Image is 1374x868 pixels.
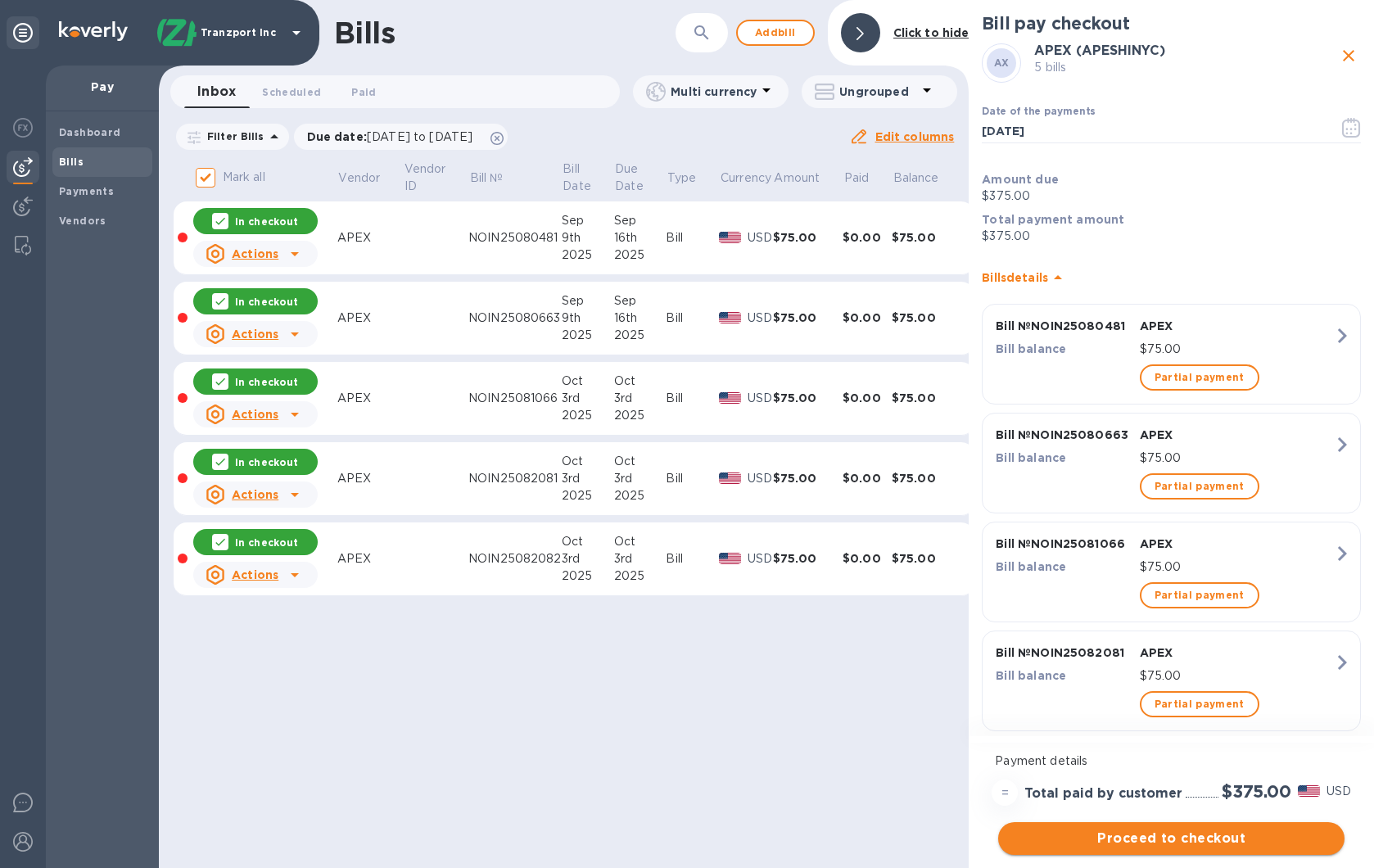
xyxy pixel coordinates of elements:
img: USD [719,472,741,484]
span: Type [667,170,718,187]
div: APEX [337,229,403,246]
div: Bill [666,229,719,246]
div: $75.00 [773,310,843,326]
u: Actions [232,568,278,581]
div: $0.00 [843,310,892,326]
div: 2025 [562,246,614,264]
p: Balance [893,170,939,187]
p: Paid [844,170,870,187]
p: $375.00 [982,188,1361,205]
span: Vendor ID [405,160,468,195]
button: Proceed to checkout [998,822,1345,855]
img: Foreign exchange [13,118,33,138]
p: Multi currency [671,84,757,100]
p: Ungrouped [839,84,917,100]
div: 2025 [562,327,614,344]
b: Bills [59,156,84,168]
p: Bill № NOIN25081066 [996,536,1132,552]
div: $75.00 [892,470,961,486]
p: $75.00 [1140,558,1334,576]
div: Bill [666,550,719,567]
div: 3rd [614,550,667,567]
div: NOIN25082082 [468,550,562,567]
div: $75.00 [773,470,843,486]
div: Bill [666,310,719,327]
p: Payment details [995,753,1348,770]
button: Bill №NOIN25081066APEXBill balance$75.00Partial payment [982,522,1361,622]
p: Due date : [307,129,481,145]
img: USD [719,312,741,323]
div: 3rd [562,390,614,407]
div: 2025 [614,487,667,504]
h2: Bill pay checkout [982,13,1361,34]
div: $0.00 [843,470,892,486]
p: Mark all [223,169,265,186]
h3: Total paid by customer [1024,786,1182,802]
u: Actions [232,328,278,341]
b: Payments [59,185,114,197]
p: Due Date [615,160,644,195]
div: $75.00 [773,390,843,406]
p: Currency [721,170,771,187]
div: NOIN25081066 [468,390,562,407]
p: Bill № [470,170,504,187]
p: Bill balance [996,341,1132,357]
div: APEX [337,550,403,567]
p: Type [667,170,697,187]
span: [DATE] to [DATE] [367,130,472,143]
div: $0.00 [843,229,892,246]
b: Click to hide [893,26,969,39]
div: $75.00 [892,310,961,326]
div: 3rd [562,470,614,487]
div: NOIN25080663 [468,310,562,327]
p: USD [748,310,773,327]
div: 2025 [614,567,667,585]
div: $75.00 [773,550,843,567]
b: Total payment amount [982,213,1124,226]
p: In checkout [235,295,298,309]
b: Amount due [982,173,1059,186]
span: Partial payment [1155,368,1245,387]
b: Dashboard [59,126,121,138]
div: 16th [614,310,667,327]
span: Scheduled [262,84,321,101]
u: Actions [232,408,278,421]
p: In checkout [235,215,298,228]
div: = [992,780,1018,806]
b: AX [994,57,1010,69]
p: USD [748,550,773,567]
b: Bill s details [982,271,1048,284]
u: Edit columns [875,130,955,143]
span: Paid [351,84,376,101]
div: 9th [562,310,614,327]
p: Vendor ID [405,160,446,195]
div: Due date:[DATE] to [DATE] [294,124,508,150]
p: APEX [1140,536,1334,552]
p: Amount [774,170,820,187]
p: Tranzport Inc [201,27,282,38]
button: Partial payment [1140,364,1259,391]
span: Balance [893,170,960,187]
label: Date of the payments [982,107,1095,117]
span: Amount [774,170,841,187]
p: Pay [59,79,146,95]
p: $375.00 [982,228,1361,245]
p: Bill № NOIN25080481 [996,318,1132,334]
p: Bill № NOIN25080663 [996,427,1132,443]
p: USD [748,390,773,407]
p: Bill № NOIN25082081 [996,644,1132,661]
span: Add bill [751,23,800,43]
div: Sep [562,212,614,229]
div: Oct [614,453,667,470]
p: 5 bills [1034,59,1336,76]
p: $75.00 [1140,341,1334,358]
u: Actions [232,247,278,260]
p: In checkout [235,375,298,389]
h2: $375.00 [1222,781,1291,802]
div: 2025 [614,407,667,424]
div: Billsdetails [982,251,1361,304]
div: $75.00 [773,229,843,246]
p: USD [748,470,773,487]
button: close [1336,43,1361,68]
